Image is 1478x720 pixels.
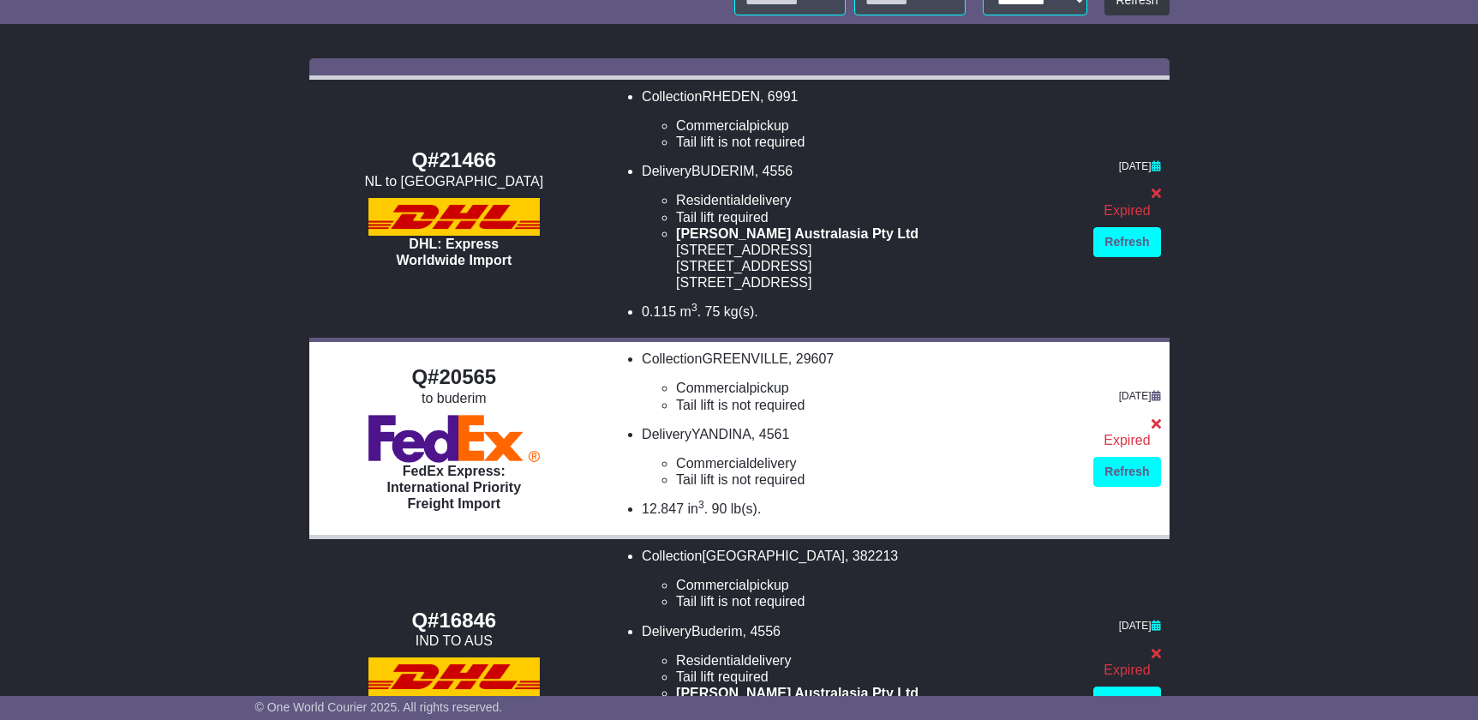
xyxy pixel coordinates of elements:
span: Residential [676,193,744,207]
li: Tail lift required [676,209,1076,225]
sup: 3 [698,499,704,511]
li: delivery [676,192,1076,208]
span: 75 [705,304,721,319]
div: NL to [GEOGRAPHIC_DATA] [318,173,591,189]
li: Collection [642,548,1076,610]
li: Tail lift is not required [676,134,1076,150]
li: Tail lift is not required [676,593,1076,609]
li: Tail lift required [676,669,1076,685]
span: , 4556 [742,624,780,639]
li: pickup [676,577,1076,593]
span: [DATE] [1119,620,1152,632]
div: [STREET_ADDRESS] [676,242,1076,258]
li: Tail lift is not required [676,471,1076,488]
li: Collection [642,351,1076,413]
div: to buderim [318,390,591,406]
span: YANDINA [691,427,751,441]
span: , 29607 [788,351,834,366]
span: , 6991 [760,89,798,104]
li: delivery [676,652,1076,669]
div: Expired [1093,432,1160,448]
span: [DATE] [1119,390,1152,402]
img: FedEx Express: International Priority Freight Import [368,415,540,463]
div: Q#20565 [318,365,591,390]
li: pickup [676,117,1076,134]
div: Expired [1093,662,1160,678]
a: Refresh [1093,687,1160,717]
span: BUDERIM [691,164,755,178]
div: [STREET_ADDRESS] [676,274,1076,291]
span: Residential [676,653,744,668]
span: Commercial [676,381,749,395]
span: [GEOGRAPHIC_DATA] [702,549,845,563]
img: DHL: Express Worldwide Import [368,198,540,236]
span: Commercial [676,456,749,471]
span: 12.847 [642,501,684,516]
span: © One World Courier 2025. All rights reserved. [255,700,503,714]
div: Expired [1093,202,1160,219]
li: Delivery [642,163,1076,291]
div: IND TO AUS [318,633,591,649]
div: [PERSON_NAME] Australasia Pty Ltd [676,685,1076,701]
span: Commercial [676,578,749,592]
li: pickup [676,380,1076,396]
div: [PERSON_NAME] Australasia Pty Ltd [676,225,1076,242]
sup: 3 [691,302,697,314]
span: [DATE] [1119,160,1152,172]
a: Refresh [1093,227,1160,257]
img: DHL: Express Worldwide Import [368,657,540,695]
li: Tail lift is not required [676,397,1076,413]
div: Q#16846 [318,609,591,633]
span: GREENVILLE [702,351,787,366]
span: , 4561 [751,427,789,441]
span: 0.115 [642,304,676,319]
span: RHEDEN [702,89,760,104]
span: m . [680,304,701,319]
span: , 382213 [845,549,898,563]
span: , 4556 [755,164,793,178]
span: in . [688,501,709,516]
span: lb(s). [731,501,762,516]
li: delivery [676,455,1076,471]
li: Delivery [642,426,1076,489]
span: kg(s). [724,304,758,319]
span: 90 [712,501,727,516]
span: DHL: Express Worldwide Import [396,237,512,267]
a: Refresh [1093,457,1160,487]
span: FedEx Express: International Priority Freight Import [387,464,521,511]
div: Q#21466 [318,148,591,173]
div: [STREET_ADDRESS] [676,258,1076,274]
li: Collection [642,88,1076,151]
span: Buderim [691,624,743,639]
span: Commercial [676,118,749,133]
